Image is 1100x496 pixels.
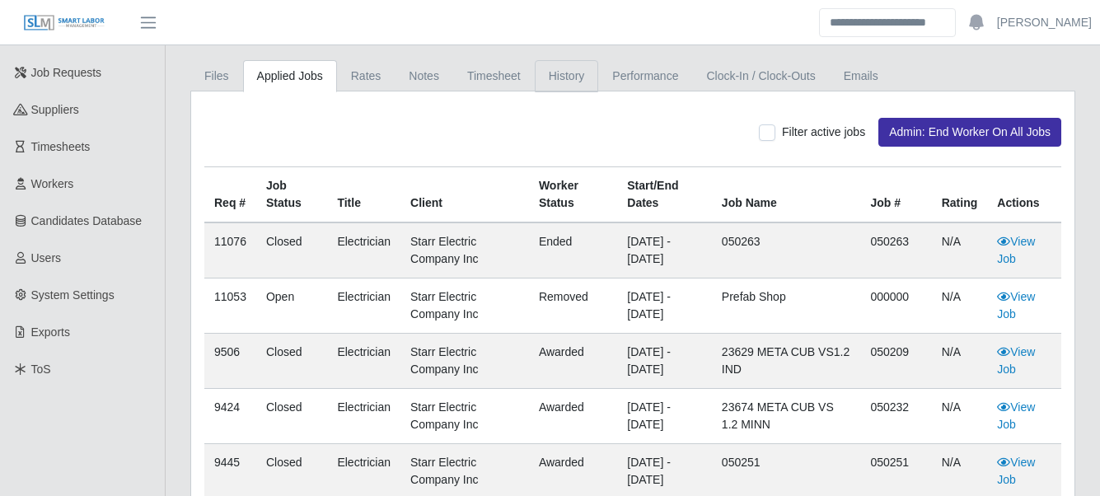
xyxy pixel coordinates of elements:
[256,389,327,444] td: Closed
[204,278,256,334] td: 11053
[31,103,79,116] span: Suppliers
[31,325,70,339] span: Exports
[712,222,861,278] td: 050263
[529,167,617,223] th: Worker Status
[987,167,1061,223] th: Actions
[617,334,712,389] td: [DATE] - [DATE]
[529,334,617,389] td: awarded
[453,60,535,92] a: Timesheet
[337,60,396,92] a: Rates
[712,389,861,444] td: 23674 META CUB VS 1.2 MINN
[400,222,529,278] td: Starr Electric Company Inc
[860,389,931,444] td: 050232
[997,290,1035,321] a: View Job
[31,177,74,190] span: Workers
[617,222,712,278] td: [DATE] - [DATE]
[860,167,931,223] th: Job #
[204,167,256,223] th: Req #
[327,334,400,389] td: Electrician
[529,389,617,444] td: awarded
[997,14,1092,31] a: [PERSON_NAME]
[819,8,956,37] input: Search
[878,118,1061,147] button: Admin: End Worker On All Jobs
[256,278,327,334] td: Open
[997,345,1035,376] a: View Job
[31,140,91,153] span: Timesheets
[932,222,988,278] td: N/A
[23,14,105,32] img: SLM Logo
[31,66,102,79] span: Job Requests
[190,60,243,92] a: Files
[712,167,861,223] th: Job Name
[256,167,327,223] th: Job Status
[31,251,62,264] span: Users
[860,278,931,334] td: 000000
[256,222,327,278] td: Closed
[400,278,529,334] td: Starr Electric Company Inc
[535,60,599,92] a: History
[997,456,1035,486] a: View Job
[617,278,712,334] td: [DATE] - [DATE]
[400,389,529,444] td: Starr Electric Company Inc
[830,60,892,92] a: Emails
[932,334,988,389] td: N/A
[860,334,931,389] td: 050209
[31,363,51,376] span: ToS
[932,389,988,444] td: N/A
[782,125,865,138] span: Filter active jobs
[327,389,400,444] td: Electrician
[204,222,256,278] td: 11076
[529,222,617,278] td: ended
[256,334,327,389] td: Closed
[327,222,400,278] td: Electrician
[31,288,115,302] span: System Settings
[204,334,256,389] td: 9506
[692,60,829,92] a: Clock-In / Clock-Outs
[712,278,861,334] td: Prefab Shop
[997,235,1035,265] a: View Job
[400,334,529,389] td: Starr Electric Company Inc
[932,278,988,334] td: N/A
[327,167,400,223] th: Title
[617,389,712,444] td: [DATE] - [DATE]
[932,167,988,223] th: Rating
[712,334,861,389] td: 23629 META CUB VS1.2 IND
[31,214,143,227] span: Candidates Database
[400,167,529,223] th: Client
[243,60,337,92] a: Applied Jobs
[997,400,1035,431] a: View Job
[395,60,453,92] a: Notes
[204,389,256,444] td: 9424
[860,222,931,278] td: 050263
[617,167,712,223] th: Start/End Dates
[598,60,692,92] a: Performance
[529,278,617,334] td: removed
[327,278,400,334] td: Electrician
